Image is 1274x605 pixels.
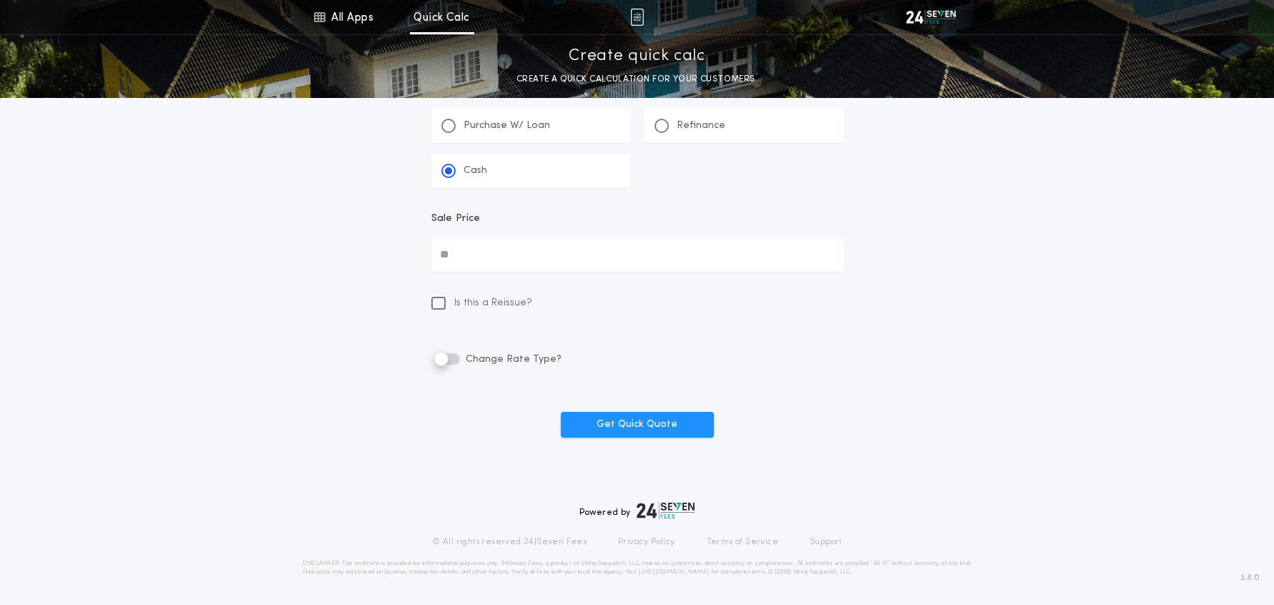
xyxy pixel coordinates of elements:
[637,502,695,519] img: logo
[707,536,778,548] a: Terms of Service
[618,536,675,548] a: Privacy Policy
[431,237,843,272] input: Sale Price
[303,559,972,576] p: DISCLAIMER: This estimate is provided for informational purposes only. 24|Seven Fees, a product o...
[561,412,714,438] button: Get Quick Quote
[569,45,705,68] p: Create quick calc
[432,536,587,548] p: © All rights reserved. 24|Seven Fees
[464,119,550,133] p: Purchase W/ Loan
[464,164,487,178] p: Cash
[431,212,481,226] p: Sale Price
[454,296,532,310] span: Is this a Reissue?
[630,9,644,26] img: img
[579,502,695,519] div: Powered by
[810,536,842,548] a: Support
[677,119,725,133] p: Refinance
[1240,571,1260,584] span: 3.8.0
[463,354,562,365] span: Change Rate Type?
[516,72,758,87] p: CREATE A QUICK CALCULATION FOR YOUR CUSTOMERS.
[638,569,709,575] a: [URL][DOMAIN_NAME]
[906,10,956,24] img: vs-icon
